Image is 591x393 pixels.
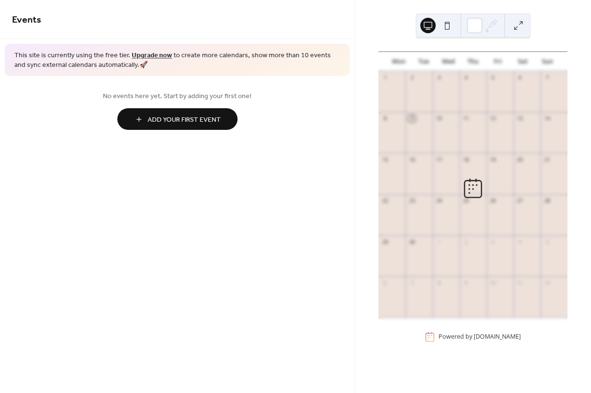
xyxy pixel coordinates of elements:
div: 4 [516,238,524,245]
div: 11 [463,115,470,122]
div: 19 [490,156,497,163]
div: 23 [408,197,415,204]
div: 1 [436,238,443,245]
div: 4 [463,74,470,81]
div: Powered by [439,333,521,341]
div: Sat [510,52,535,71]
div: 9 [408,115,415,122]
div: 25 [463,197,470,204]
div: 3 [436,74,443,81]
a: Upgrade now [132,49,172,62]
div: 12 [490,115,497,122]
div: Thu [461,52,486,71]
div: Sun [535,52,560,71]
div: 13 [516,115,524,122]
div: 27 [516,197,524,204]
div: 2 [463,238,470,245]
div: Wed [436,52,461,71]
div: 9 [463,279,470,286]
span: Add Your First Event [148,115,221,125]
span: No events here yet. Start by adding your first one! [12,91,342,101]
div: 22 [381,197,389,204]
div: 5 [490,74,497,81]
div: 30 [408,238,415,245]
div: 2 [408,74,415,81]
div: 10 [490,279,497,286]
div: 28 [543,197,551,204]
div: 18 [463,156,470,163]
div: 1 [381,74,389,81]
a: [DOMAIN_NAME] [474,333,521,341]
div: 11 [516,279,524,286]
button: Add Your First Event [117,108,238,130]
div: 21 [543,156,551,163]
div: 24 [436,197,443,204]
div: Mon [386,52,411,71]
div: Fri [485,52,510,71]
div: 16 [408,156,415,163]
div: 3 [490,238,497,245]
div: Tue [411,52,436,71]
div: 6 [381,279,389,286]
div: 7 [408,279,415,286]
div: 10 [436,115,443,122]
div: 26 [490,197,497,204]
div: 12 [543,279,551,286]
div: 14 [543,115,551,122]
div: 17 [436,156,443,163]
span: Events [12,11,41,29]
a: Add Your First Event [12,108,342,130]
div: 7 [543,74,551,81]
div: 20 [516,156,524,163]
div: 29 [381,238,389,245]
div: 8 [436,279,443,286]
span: This site is currently using the free tier. to create more calendars, show more than 10 events an... [14,51,340,70]
div: 15 [381,156,389,163]
div: 5 [543,238,551,245]
div: 6 [516,74,524,81]
div: 8 [381,115,389,122]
